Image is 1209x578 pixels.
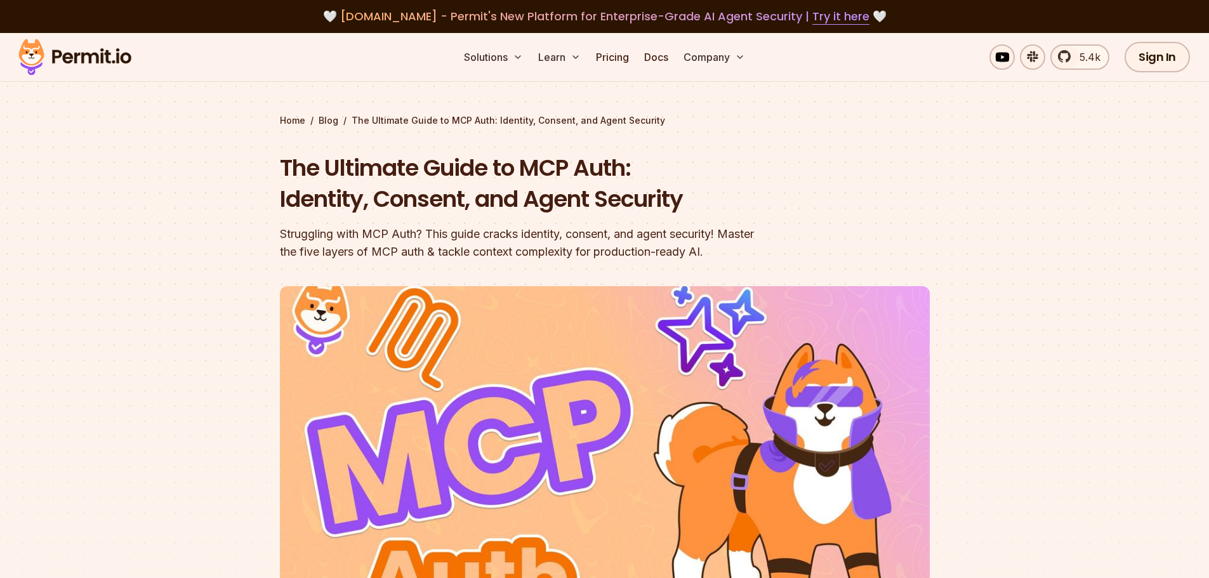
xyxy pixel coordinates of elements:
button: Company [678,44,750,70]
a: Sign In [1125,42,1190,72]
a: Home [280,114,305,127]
div: 🤍 🤍 [30,8,1179,25]
span: 5.4k [1072,49,1100,65]
a: Blog [319,114,338,127]
a: Try it here [812,8,869,25]
button: Learn [533,44,586,70]
h1: The Ultimate Guide to MCP Auth: Identity, Consent, and Agent Security [280,152,767,215]
span: [DOMAIN_NAME] - Permit's New Platform for Enterprise-Grade AI Agent Security | [340,8,869,24]
div: Struggling with MCP Auth? This guide cracks identity, consent, and agent security! Master the fiv... [280,225,767,261]
a: 5.4k [1050,44,1109,70]
img: Permit logo [13,36,137,79]
a: Docs [639,44,673,70]
button: Solutions [459,44,528,70]
a: Pricing [591,44,634,70]
div: / / [280,114,930,127]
